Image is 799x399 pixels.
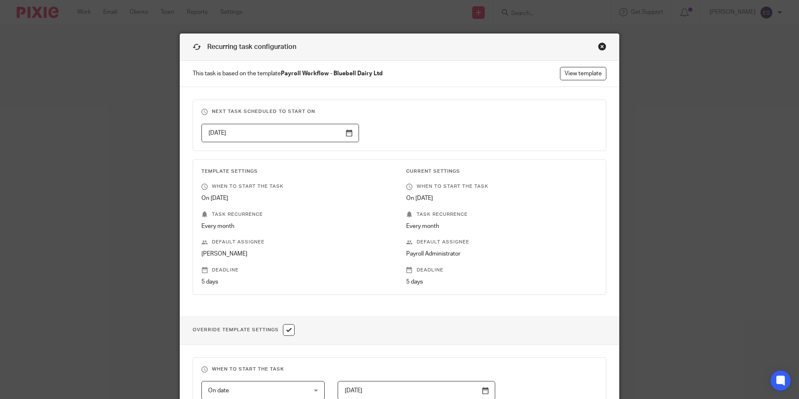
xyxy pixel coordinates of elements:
p: Default assignee [201,239,393,246]
h3: Next task scheduled to start on [201,108,598,115]
p: Deadline [406,267,598,274]
div: Close this dialog window [598,42,606,51]
p: Task recurrence [406,211,598,218]
h3: Current Settings [406,168,598,175]
h3: Template Settings [201,168,393,175]
h1: Override Template Settings [193,324,295,336]
p: Default assignee [406,239,598,246]
p: Payroll Administrator [406,250,598,258]
p: On [DATE] [201,194,393,202]
p: 5 days [201,278,393,286]
a: View template [560,67,606,80]
p: Every month [406,222,598,230]
p: 5 days [406,278,598,286]
p: Deadline [201,267,393,274]
p: Task recurrence [201,211,393,218]
p: When to start the task [406,183,598,190]
span: On date [208,388,229,394]
strong: Payroll Workflow - Bluebell Dairy Ltd [281,71,383,77]
p: On [DATE] [406,194,598,202]
p: When to start the task [201,183,393,190]
p: [PERSON_NAME] [201,250,393,258]
h3: When to start the task [201,366,598,373]
h1: Recurring task configuration [193,42,296,52]
p: Every month [201,222,393,230]
span: This task is based on the template [193,69,383,78]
